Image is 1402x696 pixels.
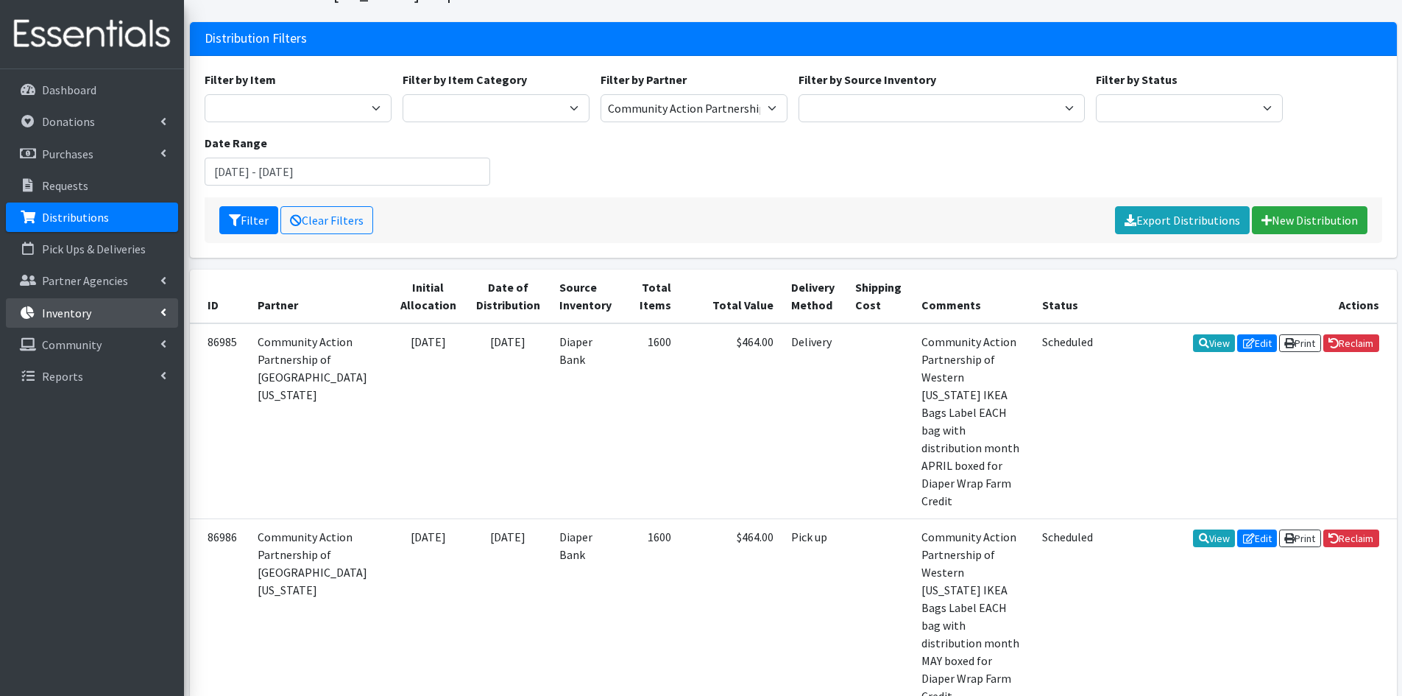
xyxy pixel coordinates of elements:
[623,323,680,519] td: 1600
[6,139,178,169] a: Purchases
[913,270,1034,323] th: Comments
[1096,71,1178,88] label: Filter by Status
[6,171,178,200] a: Requests
[249,270,391,323] th: Partner
[623,270,680,323] th: Total Items
[1279,334,1321,352] a: Print
[390,323,466,519] td: [DATE]
[550,323,623,519] td: Diaper Bank
[466,270,550,323] th: Date of Distribution
[6,298,178,328] a: Inventory
[1237,334,1277,352] a: Edit
[1279,530,1321,547] a: Print
[680,323,783,519] td: $464.00
[390,270,466,323] th: Initial Allocation
[6,75,178,105] a: Dashboard
[466,323,550,519] td: [DATE]
[1193,334,1235,352] a: View
[403,71,527,88] label: Filter by Item Category
[42,273,128,288] p: Partner Agencies
[6,107,178,136] a: Donations
[42,306,91,320] p: Inventory
[6,266,178,295] a: Partner Agencies
[190,323,249,519] td: 86985
[1193,530,1235,547] a: View
[190,270,249,323] th: ID
[782,270,846,323] th: Delivery Method
[42,210,109,225] p: Distributions
[1252,206,1367,234] a: New Distribution
[1237,530,1277,547] a: Edit
[205,31,307,46] h3: Distribution Filters
[42,82,96,97] p: Dashboard
[6,10,178,59] img: HumanEssentials
[1033,323,1102,519] td: Scheduled
[846,270,912,323] th: Shipping Cost
[42,147,93,161] p: Purchases
[6,203,178,232] a: Distributions
[42,242,146,256] p: Pick Ups & Deliveries
[42,114,95,129] p: Donations
[205,71,276,88] label: Filter by Item
[1323,334,1379,352] a: Reclaim
[601,71,687,88] label: Filter by Partner
[1033,270,1102,323] th: Status
[1115,206,1250,234] a: Export Distributions
[550,270,623,323] th: Source Inventory
[280,206,373,234] a: Clear Filters
[6,330,178,359] a: Community
[42,337,102,352] p: Community
[799,71,936,88] label: Filter by Source Inventory
[6,234,178,264] a: Pick Ups & Deliveries
[42,369,83,384] p: Reports
[680,270,783,323] th: Total Value
[1323,530,1379,547] a: Reclaim
[205,134,267,152] label: Date Range
[6,362,178,391] a: Reports
[249,323,391,519] td: Community Action Partnership of [GEOGRAPHIC_DATA][US_STATE]
[782,323,846,519] td: Delivery
[913,323,1034,519] td: Community Action Partnership of Western [US_STATE] IKEA Bags Label EACH bag with distribution mon...
[205,158,491,186] input: January 1, 2011 - December 31, 2011
[42,178,88,193] p: Requests
[219,206,278,234] button: Filter
[1102,270,1397,323] th: Actions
